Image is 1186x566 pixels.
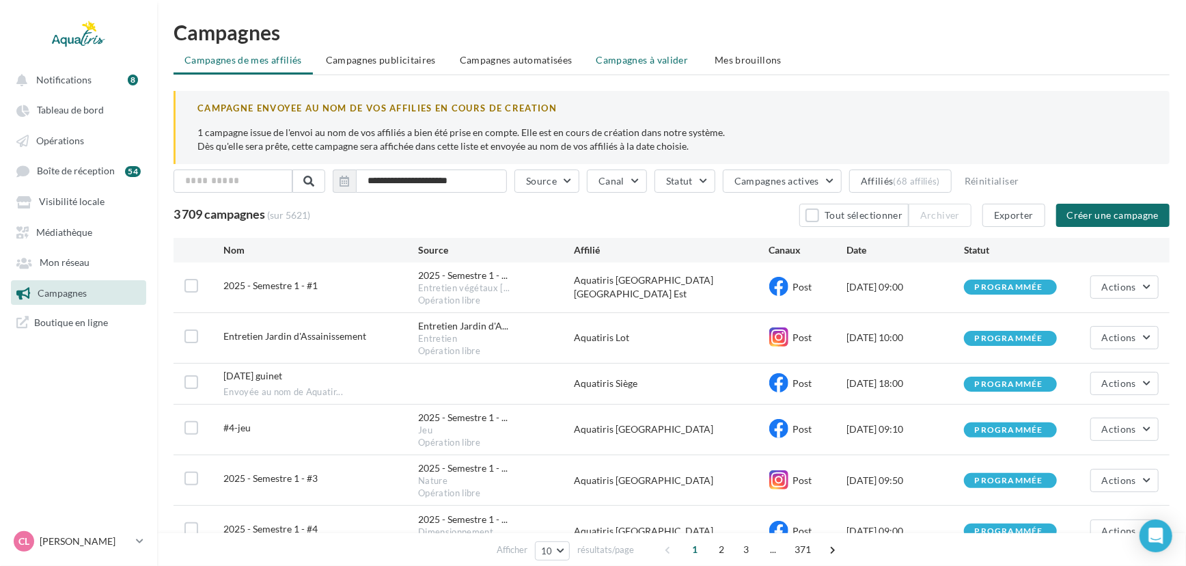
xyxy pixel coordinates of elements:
[847,243,964,257] div: Date
[799,204,909,227] button: Tout sélectionner
[40,257,89,269] span: Mon réseau
[418,461,508,475] span: 2025 - Semestre 1 - ...
[418,475,574,487] div: Nature
[418,513,508,526] span: 2025 - Semestre 1 - ...
[418,295,574,307] div: Opération libre
[8,189,149,213] a: Visibilité locale
[587,170,647,193] button: Canal
[847,524,964,538] div: [DATE] 09:00
[223,370,282,381] span: 30/12/25 guinet
[762,539,784,561] span: ...
[418,345,574,358] div: Opération libre
[654,170,715,193] button: Statut
[535,541,570,561] button: 10
[793,281,812,293] span: Post
[1056,204,1170,227] button: Créer une campagne
[174,206,265,221] span: 3 709 campagnes
[734,175,819,187] span: Campagnes actives
[1102,377,1136,389] span: Actions
[128,75,138,85] div: 8
[959,173,1025,189] button: Réinitialiser
[574,377,769,390] div: Aquatiris Siège
[975,476,1043,485] div: programmée
[1090,469,1159,492] button: Actions
[685,539,706,561] span: 1
[894,176,940,187] div: (68 affiliés)
[223,523,318,535] span: 2025 - Semestre 1 - #4
[769,243,847,257] div: Canaux
[975,334,1043,343] div: programmée
[715,54,782,66] span: Mes brouillons
[975,527,1043,536] div: programmée
[8,219,149,244] a: Médiathèque
[574,474,769,487] div: Aquatiris [GEOGRAPHIC_DATA]
[847,280,964,294] div: [DATE] 09:00
[1090,326,1159,349] button: Actions
[793,332,812,343] span: Post
[418,437,574,449] div: Opération libre
[711,539,733,561] span: 2
[793,423,812,435] span: Post
[577,543,634,556] span: résultats/page
[223,422,251,433] span: #4-jeu
[8,158,149,183] a: Boîte de réception 54
[418,424,574,437] div: Jeu
[223,330,366,342] span: Entretien Jardin d'Assainissement
[223,280,318,291] span: 2025 - Semestre 1 - #1
[793,525,812,537] span: Post
[514,170,579,193] button: Source
[909,204,971,227] button: Archiver
[975,283,1043,292] div: programmée
[418,319,508,333] span: Entretien Jardin d'A...
[982,204,1045,227] button: Exporter
[1102,474,1136,486] span: Actions
[1102,525,1136,537] span: Actions
[418,487,574,500] div: Opération libre
[37,165,115,177] span: Boîte de réception
[38,287,87,299] span: Campagnes
[574,524,769,538] div: Aquatiris [GEOGRAPHIC_DATA]
[793,474,812,486] span: Post
[574,331,769,345] div: Aquatiris Lot
[847,377,964,390] div: [DATE] 18:00
[574,422,769,436] div: Aquatiris [GEOGRAPHIC_DATA]
[267,209,310,221] span: (sur 5621)
[8,128,149,152] a: Opérations
[418,282,510,295] span: Entretien végétaux [...
[37,105,104,116] span: Tableau de bord
[326,54,436,66] span: Campagnes publicitaires
[723,170,842,193] button: Campagnes actives
[418,411,508,424] span: 2025 - Semestre 1 - ...
[197,126,1148,153] p: 1 campagne issue de l'envoi au nom de vos affiliés a bien été prise en compte. Elle est en cours ...
[418,269,508,282] span: 2025 - Semestre 1 - ...
[174,22,1170,42] h1: Campagnes
[1102,332,1136,343] span: Actions
[8,97,149,122] a: Tableau de bord
[541,545,553,556] span: 10
[8,67,143,92] button: Notifications 8
[36,74,92,85] span: Notifications
[574,243,769,257] div: Affilié
[1090,520,1159,543] button: Actions
[793,377,812,389] span: Post
[418,526,574,539] div: Dimensionnement
[11,528,146,554] a: CL [PERSON_NAME]
[847,422,964,436] div: [DATE] 09:10
[1090,275,1159,299] button: Actions
[8,250,149,274] a: Mon réseau
[223,243,418,257] div: Nom
[34,316,108,329] span: Boutique en ligne
[596,53,689,67] span: Campagnes à valider
[40,535,130,548] p: [PERSON_NAME]
[39,196,105,208] span: Visibilité locale
[736,539,758,561] span: 3
[36,135,84,146] span: Opérations
[36,226,92,238] span: Médiathèque
[460,54,573,66] span: Campagnes automatisées
[847,474,964,487] div: [DATE] 09:50
[497,543,527,556] span: Afficher
[418,333,574,345] div: Entretien
[975,380,1043,389] div: programmée
[8,310,149,334] a: Boutique en ligne
[574,273,769,301] div: Aquatiris [GEOGRAPHIC_DATA] [GEOGRAPHIC_DATA] Est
